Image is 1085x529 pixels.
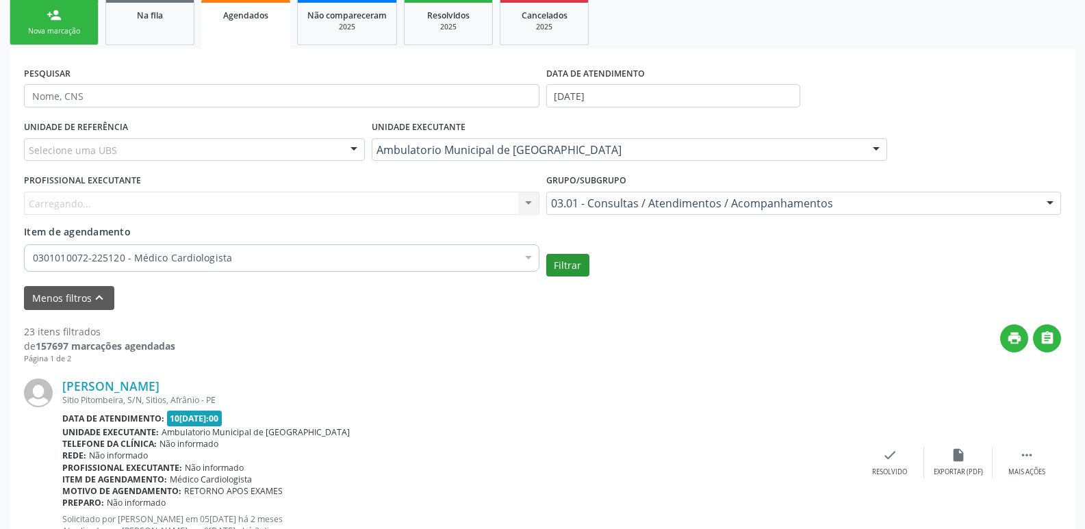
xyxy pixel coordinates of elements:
span: Agendados [223,10,268,21]
div: Nova marcação [20,26,88,36]
i:  [1040,331,1055,346]
div: Mais ações [1008,467,1045,477]
div: 2025 [307,22,387,32]
div: 2025 [510,22,578,32]
div: Resolvido [872,467,907,477]
div: person_add [47,8,62,23]
span: Na fila [137,10,163,21]
div: 2025 [414,22,483,32]
b: Item de agendamento: [62,474,167,485]
i:  [1019,448,1034,463]
span: 03.01 - Consultas / Atendimentos / Acompanhamentos [551,196,1034,210]
b: Motivo de agendamento: [62,485,181,497]
span: 0301010072-225120 - Médico Cardiologista [33,251,517,265]
label: Grupo/Subgrupo [546,170,626,192]
a: [PERSON_NAME] [62,378,159,393]
button:  [1033,324,1061,352]
label: PESQUISAR [24,63,71,84]
span: Não informado [185,462,244,474]
span: Não informado [107,497,166,508]
div: Sitio Pitombeira, S/N, Sitios, Afrânio - PE [62,394,856,406]
b: Rede: [62,450,86,461]
b: Data de atendimento: [62,413,164,424]
i: print [1007,331,1022,346]
span: Não informado [89,450,148,461]
div: Exportar (PDF) [934,467,983,477]
input: Nome, CNS [24,84,539,107]
i: keyboard_arrow_up [92,290,107,305]
label: PROFISSIONAL EXECUTANTE [24,170,141,192]
button: print [1000,324,1028,352]
span: RETORNO APOS EXAMES [184,485,283,497]
span: Médico Cardiologista [170,474,252,485]
b: Telefone da clínica: [62,438,157,450]
span: Selecione uma UBS [29,143,117,157]
label: DATA DE ATENDIMENTO [546,63,645,84]
i: insert_drive_file [951,448,966,463]
label: UNIDADE EXECUTANTE [372,117,465,138]
strong: 157697 marcações agendadas [36,339,175,352]
span: 10[DATE]:00 [167,411,222,426]
span: Não informado [159,438,218,450]
b: Profissional executante: [62,462,182,474]
i: check [882,448,897,463]
b: Preparo: [62,497,104,508]
button: Menos filtroskeyboard_arrow_up [24,286,114,310]
span: Ambulatorio Municipal de [GEOGRAPHIC_DATA] [376,143,859,157]
span: Não compareceram [307,10,387,21]
div: Página 1 de 2 [24,353,175,365]
button: Filtrar [546,254,589,277]
label: UNIDADE DE REFERÊNCIA [24,117,128,138]
span: Cancelados [522,10,567,21]
div: 23 itens filtrados [24,324,175,339]
input: Selecione um intervalo [546,84,800,107]
span: Resolvidos [427,10,470,21]
span: Ambulatorio Municipal de [GEOGRAPHIC_DATA] [162,426,350,438]
img: img [24,378,53,407]
span: Item de agendamento [24,225,131,238]
div: de [24,339,175,353]
b: Unidade executante: [62,426,159,438]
